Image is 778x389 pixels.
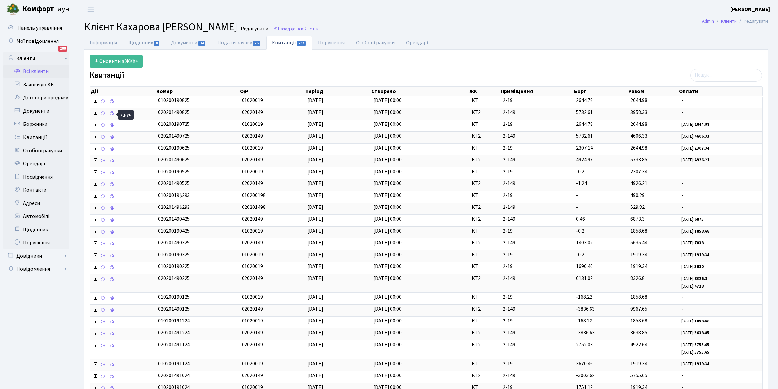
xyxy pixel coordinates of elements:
span: [DATE] [307,192,323,199]
a: Клієнти [3,52,69,65]
span: [DATE] 00:00 [373,144,402,152]
span: -0.2 [576,227,584,235]
span: 8326.8 [630,275,645,282]
span: - [576,192,578,199]
small: Редагувати . [239,26,270,32]
span: 02020149 [242,305,263,313]
span: 1858.68 [630,293,647,301]
span: 02020149 [242,341,263,348]
span: КТ [472,192,498,199]
span: 4922.64 [630,341,647,348]
th: Борг [573,87,628,96]
span: 2-149 [503,239,571,247]
span: [DATE] 00:00 [373,180,402,187]
span: 2644.98 [630,144,647,152]
span: 01020019 [242,97,263,104]
span: 5732.61 [576,132,593,140]
span: 02020149 [242,239,263,246]
span: Таун [22,4,69,15]
span: [DATE] 00:00 [373,263,402,270]
span: 010200198 [242,192,266,199]
b: 3638.85 [694,330,709,336]
b: 1919.34 [694,361,709,367]
span: 02020149 [242,156,263,163]
a: Щоденник [123,36,165,50]
span: 232 [297,41,306,46]
span: [DATE] 00:00 [373,192,402,199]
span: [DATE] 00:00 [373,275,402,282]
b: 6875 [694,216,704,222]
span: 020201490825 [158,109,190,116]
small: [DATE]: [681,122,709,127]
b: 1858.68 [694,318,709,324]
span: - [681,192,760,199]
span: [DATE] [307,372,323,379]
small: [DATE]: [681,240,704,246]
b: 4926.21 [694,157,709,163]
th: Номер [156,87,239,96]
span: 1919.34 [630,251,647,258]
small: [DATE]: [681,145,709,151]
span: Мої повідомлення [16,38,59,45]
span: [DATE] [307,317,323,324]
th: Разом [628,87,678,96]
a: Довідники [3,249,69,263]
span: 2-149 [503,180,571,187]
span: [DATE] [307,109,323,116]
span: [DATE] 00:00 [373,227,402,235]
span: 2-149 [503,156,571,164]
span: КТ [472,144,498,152]
span: КТ2 [472,109,498,116]
div: Друк [118,110,134,120]
span: [DATE] 00:00 [373,239,402,246]
span: 5732.61 [576,109,593,116]
span: [DATE] 00:00 [373,109,402,116]
span: 26 [253,41,260,46]
a: Контакти [3,183,69,197]
span: 4924.97 [576,156,593,163]
span: КТ [472,168,498,176]
th: ЖК [469,87,500,96]
span: 020201491224 [158,329,190,336]
b: 2307.34 [694,145,709,151]
span: - [681,180,760,187]
span: [DATE] [307,275,323,282]
span: [DATE] [307,156,323,163]
small: [DATE]: [681,330,709,336]
small: [DATE]: [681,276,707,282]
span: [DATE] 00:00 [373,360,402,367]
span: 020201490425 [158,215,190,223]
th: Дії [90,87,156,96]
b: 5755.65 [694,349,709,355]
small: [DATE]: [681,283,704,289]
a: Особові рахунки [3,144,69,157]
small: [DATE]: [681,264,704,270]
span: - [681,293,760,301]
b: Комфорт [22,4,54,14]
span: [DATE] [307,168,323,175]
span: [DATE] 00:00 [373,317,402,324]
span: 01020019 [242,168,263,175]
a: Адреси [3,197,69,210]
span: 2-19 [503,144,571,152]
span: КТ2 [472,156,498,164]
span: [DATE] 00:00 [373,305,402,313]
a: Назад до всіхКлієнти [274,26,319,32]
span: 6131.02 [576,275,593,282]
span: [DATE] [307,144,323,152]
a: Порушення [312,36,350,50]
span: 2-19 [503,192,571,199]
small: [DATE]: [681,318,709,324]
a: Інформація [84,36,123,50]
span: [DATE] 00:00 [373,156,402,163]
span: КТ [472,227,498,235]
img: logo.png [7,3,20,16]
input: Пошук... [690,69,762,82]
span: 490.29 [630,192,645,199]
span: [DATE] [307,329,323,336]
span: КТ2 [472,132,498,140]
span: 9967.65 [630,305,647,313]
b: 1858.68 [694,228,709,234]
span: 2644.98 [630,121,647,128]
span: 8 [154,41,159,46]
